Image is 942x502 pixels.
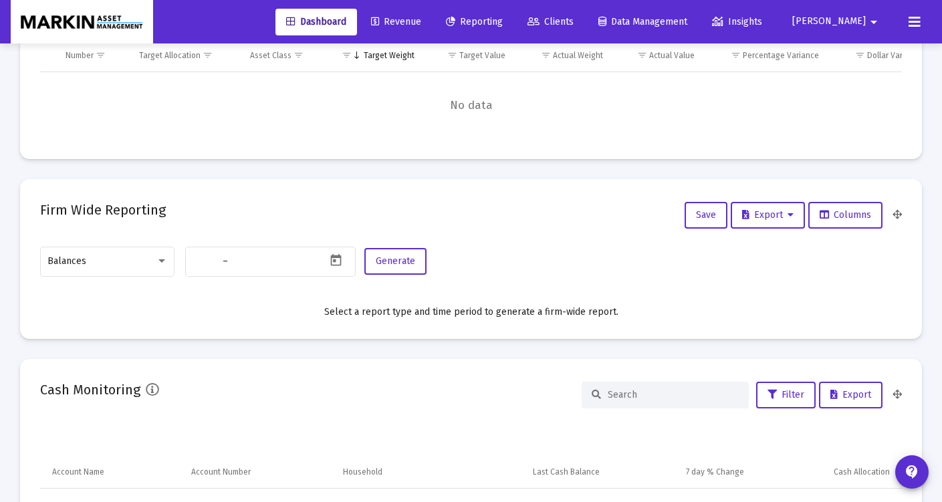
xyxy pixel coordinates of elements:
[527,16,574,27] span: Clients
[52,467,104,477] div: Account Name
[182,457,334,489] td: Column Account Number
[275,9,357,35] a: Dashboard
[231,256,295,267] input: End date
[753,457,902,489] td: Column Cash Allocation
[855,50,865,60] span: Show filter options for column 'Dollar Variance'
[326,39,423,72] td: Column Target Weight
[533,467,600,477] div: Last Cash Balance
[241,39,327,72] td: Column Asset Class
[808,202,882,229] button: Columns
[342,50,352,60] span: Show filter options for column 'Target Weight'
[598,16,687,27] span: Data Management
[424,39,515,72] td: Column Target Value
[223,256,228,267] span: –
[904,464,920,480] mat-icon: contact_support
[701,9,773,35] a: Insights
[742,209,794,221] span: Export
[364,50,415,61] div: Target Weight
[515,39,612,72] td: Column Actual Weight
[459,50,505,61] div: Target Value
[371,16,421,27] span: Revenue
[866,9,882,35] mat-icon: arrow_drop_down
[40,379,140,400] h2: Cash Monitoring
[40,98,902,113] span: No data
[553,50,603,61] div: Actual Weight
[649,50,695,61] div: Actual Value
[286,16,346,27] span: Dashboard
[40,305,902,319] div: Select a report type and time period to generate a firm-wide report.
[696,209,716,221] span: Save
[776,8,898,35] button: [PERSON_NAME]
[435,9,513,35] a: Reporting
[449,457,608,489] td: Column Last Cash Balance
[743,50,819,61] div: Percentage Variance
[96,50,106,60] span: Show filter options for column 'Number'
[250,50,291,61] div: Asset Class
[446,16,503,27] span: Reporting
[40,7,902,139] div: Data grid
[820,209,871,221] span: Columns
[326,251,346,270] button: Open calendar
[40,457,182,489] td: Column Account Name
[867,50,923,61] div: Dollar Variance
[756,382,816,408] button: Filter
[360,9,432,35] a: Revenue
[376,255,415,267] span: Generate
[768,389,804,400] span: Filter
[685,202,727,229] button: Save
[334,457,449,489] td: Column Household
[792,16,866,27] span: [PERSON_NAME]
[447,50,457,60] span: Show filter options for column 'Target Value'
[517,9,584,35] a: Clients
[609,457,753,489] td: Column 7 day % Change
[56,39,130,72] td: Column Number
[588,9,698,35] a: Data Management
[686,467,744,477] div: 7 day % Change
[704,39,828,72] td: Column Percentage Variance
[712,16,762,27] span: Insights
[541,50,551,60] span: Show filter options for column 'Actual Weight'
[139,50,201,61] div: Target Allocation
[834,467,890,477] div: Cash Allocation
[731,202,805,229] button: Export
[21,9,143,35] img: Dashboard
[343,467,382,477] div: Household
[191,467,251,477] div: Account Number
[731,50,741,60] span: Show filter options for column 'Percentage Variance'
[612,39,704,72] td: Column Actual Value
[608,389,739,400] input: Search
[293,50,304,60] span: Show filter options for column 'Asset Class'
[40,199,166,221] h2: Firm Wide Reporting
[830,389,871,400] span: Export
[637,50,647,60] span: Show filter options for column 'Actual Value'
[828,39,935,72] td: Column Dollar Variance
[364,248,427,275] button: Generate
[130,39,241,72] td: Column Target Allocation
[47,255,86,267] span: Balances
[193,256,220,267] input: Start date
[66,50,94,61] div: Number
[203,50,213,60] span: Show filter options for column 'Target Allocation'
[819,382,882,408] button: Export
